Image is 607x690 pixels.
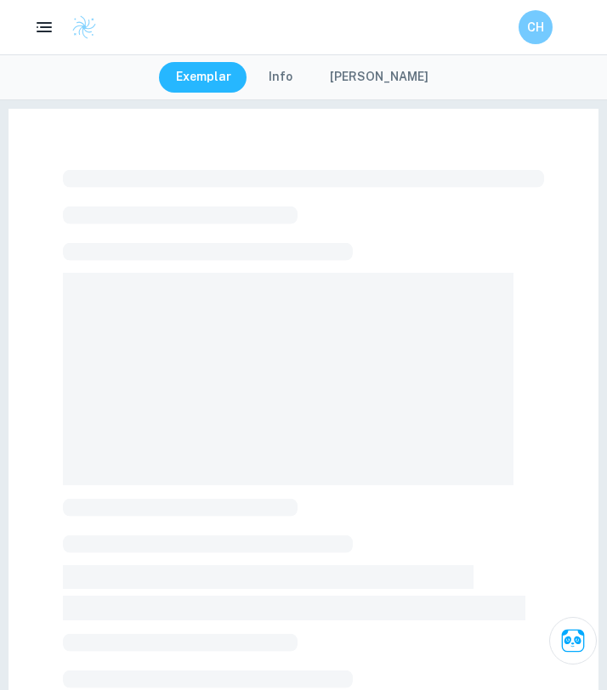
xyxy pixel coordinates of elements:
a: Clastify logo [61,14,97,40]
button: Ask Clai [549,617,597,665]
button: [PERSON_NAME] [313,62,445,93]
button: Exemplar [159,62,248,93]
img: Clastify logo [71,14,97,40]
h6: CH [526,18,546,37]
button: CH [519,10,553,44]
button: Info [252,62,309,93]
